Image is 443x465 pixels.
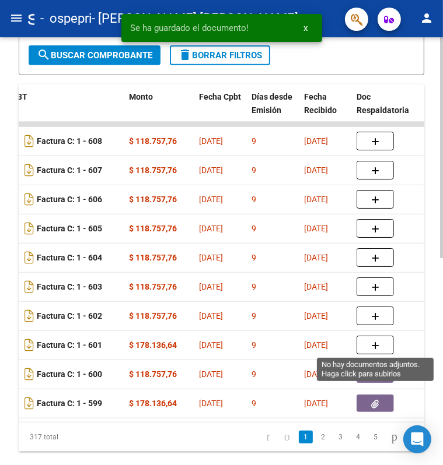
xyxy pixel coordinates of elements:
[299,84,352,136] datatable-header-cell: Fecha Recibido
[420,11,434,25] mat-icon: person
[304,399,328,408] span: [DATE]
[129,369,177,379] strong: $ 118.757,76
[19,422,100,452] div: 317 total
[29,45,161,65] button: Buscar Comprobante
[199,340,223,350] span: [DATE]
[22,190,37,209] i: Descargar documento
[129,399,177,408] strong: $ 178.136,64
[386,431,403,443] a: go to next page
[37,399,102,408] strong: Factura C: 1 - 599
[129,165,177,175] strong: $ 118.757,76
[37,224,102,234] strong: Factura C: 1 - 605
[199,165,223,175] span: [DATE]
[304,195,328,204] span: [DATE]
[295,17,318,38] button: x
[2,84,124,136] datatable-header-cell: CPBT
[37,50,152,61] span: Buscar Comprobante
[350,427,367,447] li: page 4
[252,282,256,291] span: 9
[129,195,177,204] strong: $ 118.757,76
[252,92,292,115] span: Días desde Emisión
[129,282,177,291] strong: $ 118.757,76
[199,195,223,204] span: [DATE]
[22,132,37,150] i: Descargar documento
[252,399,256,408] span: 9
[304,224,328,233] span: [DATE]
[199,224,223,233] span: [DATE]
[37,341,102,350] strong: Factura C: 1 - 601
[252,136,256,146] span: 9
[129,311,177,320] strong: $ 118.757,76
[37,370,102,379] strong: Factura C: 1 - 600
[304,311,328,320] span: [DATE]
[369,431,383,443] a: 5
[304,165,328,175] span: [DATE]
[124,84,194,136] datatable-header-cell: Monto
[351,431,365,443] a: 4
[304,369,328,379] span: [DATE]
[252,311,256,320] span: 9
[252,369,256,379] span: 9
[304,23,308,33] span: x
[252,224,256,233] span: 9
[22,365,37,383] i: Descargar documento
[252,253,256,262] span: 9
[22,307,37,325] i: Descargar documento
[304,340,328,350] span: [DATE]
[199,92,241,101] span: Fecha Cpbt
[22,219,37,238] i: Descargar documento
[129,340,177,350] strong: $ 178.136,64
[261,431,275,443] a: go to first page
[129,136,177,146] strong: $ 118.757,76
[37,137,102,146] strong: Factura C: 1 - 608
[22,248,37,267] i: Descargar documento
[22,161,37,179] i: Descargar documento
[304,282,328,291] span: [DATE]
[199,369,223,379] span: [DATE]
[22,277,37,296] i: Descargar documento
[334,431,348,443] a: 3
[299,431,313,443] a: 1
[37,253,102,263] strong: Factura C: 1 - 604
[247,84,299,136] datatable-header-cell: Días desde Emisión
[22,336,37,354] i: Descargar documento
[92,6,298,31] span: - [PERSON_NAME] [PERSON_NAME]
[315,427,332,447] li: page 2
[199,282,223,291] span: [DATE]
[37,283,102,292] strong: Factura C: 1 - 603
[252,165,256,175] span: 9
[297,427,315,447] li: page 1
[367,427,385,447] li: page 5
[199,399,223,408] span: [DATE]
[403,425,431,453] div: Open Intercom Messenger
[37,312,102,321] strong: Factura C: 1 - 602
[37,195,102,205] strong: Factura C: 1 - 606
[304,253,328,262] span: [DATE]
[304,136,328,146] span: [DATE]
[199,311,223,320] span: [DATE]
[129,224,177,233] strong: $ 118.757,76
[131,22,249,34] span: Se ha guardado el documento!
[129,253,177,262] strong: $ 118.757,76
[252,195,256,204] span: 9
[22,394,37,413] i: Descargar documento
[352,84,422,136] datatable-header-cell: Doc Respaldatoria
[304,92,337,115] span: Fecha Recibido
[199,136,223,146] span: [DATE]
[40,6,92,31] span: - ospepri
[357,92,409,115] span: Doc Respaldatoria
[194,84,247,136] datatable-header-cell: Fecha Cpbt
[37,166,102,175] strong: Factura C: 1 - 607
[199,253,223,262] span: [DATE]
[129,92,153,101] span: Monto
[252,340,256,350] span: 9
[332,427,350,447] li: page 3
[316,431,330,443] a: 2
[178,50,262,61] span: Borrar Filtros
[37,48,51,62] mat-icon: search
[279,431,295,443] a: go to previous page
[9,11,23,25] mat-icon: menu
